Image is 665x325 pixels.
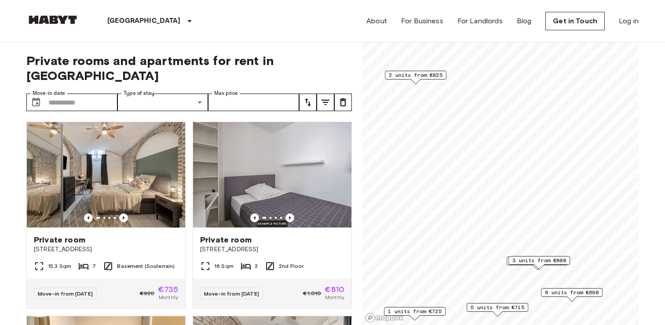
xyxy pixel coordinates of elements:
[26,53,352,83] span: Private rooms and apartments for rent in [GEOGRAPHIC_DATA]
[27,94,45,111] button: Choose date
[33,90,65,97] label: Move-in date
[159,293,178,301] span: Monthly
[619,16,639,26] a: Log in
[325,285,344,293] span: €810
[517,16,532,26] a: Blog
[250,213,259,222] button: Previous image
[193,122,352,309] a: Marketing picture of unit DE-02-002-002-02HFPrevious imagePrevious imagePrivate room[STREET_ADDRE...
[384,307,446,321] div: Map marker
[299,94,317,111] button: tune
[303,289,321,297] span: €1,010
[27,122,185,227] img: Marketing picture of unit DE-02-004-006-05HF
[140,289,155,297] span: €920
[545,289,599,296] span: 6 units from €690
[279,262,303,270] span: 2nd Floor
[214,90,238,97] label: Max price
[317,94,334,111] button: tune
[389,71,442,79] span: 2 units from €825
[401,16,443,26] a: For Business
[507,256,568,270] div: Map marker
[512,256,566,264] span: 3 units from €800
[214,262,234,270] span: 16 Sqm
[124,90,154,97] label: Type of stay
[26,122,186,309] a: Marketing picture of unit DE-02-004-006-05HFPrevious imagePrevious imagePrivate room[STREET_ADDRE...
[48,262,71,270] span: 15.3 Sqm
[325,293,344,301] span: Monthly
[385,71,446,84] div: Map marker
[541,288,603,302] div: Map marker
[471,303,524,311] span: 5 units from €715
[34,235,85,245] span: Private room
[158,285,178,293] span: €735
[84,213,93,222] button: Previous image
[107,16,181,26] p: [GEOGRAPHIC_DATA]
[119,213,128,222] button: Previous image
[92,262,96,270] span: 7
[366,16,387,26] a: About
[200,245,344,254] span: [STREET_ADDRESS]
[255,262,258,270] span: 2
[334,94,352,111] button: tune
[457,16,503,26] a: For Landlords
[34,245,178,254] span: [STREET_ADDRESS]
[508,256,570,270] div: Map marker
[193,122,351,227] img: Marketing picture of unit DE-02-002-002-02HF
[285,213,294,222] button: Previous image
[117,262,175,270] span: Basement (Souterrain)
[38,290,93,297] span: Move-in from [DATE]
[204,290,259,297] span: Move-in from [DATE]
[467,303,528,317] div: Map marker
[200,235,252,245] span: Private room
[545,12,605,30] a: Get in Touch
[365,313,404,323] a: Mapbox logo
[388,307,442,315] span: 1 units from €725
[26,15,79,24] img: Habyt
